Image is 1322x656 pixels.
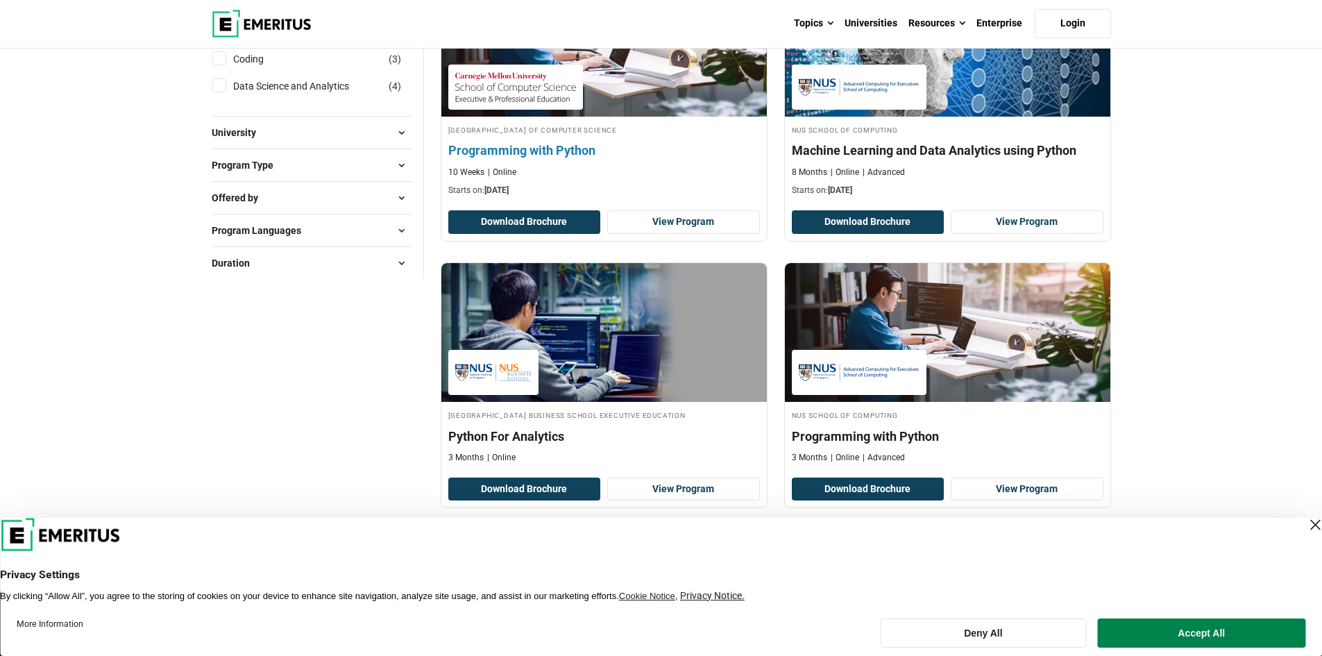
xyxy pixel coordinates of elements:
[792,167,827,178] p: 8 Months
[212,158,285,173] span: Program Type
[448,167,484,178] p: 10 Weeks
[448,142,760,159] h4: Programming with Python
[233,78,377,94] a: Data Science and Analytics
[831,452,859,464] p: Online
[487,452,516,464] p: Online
[448,124,760,135] h4: [GEOGRAPHIC_DATA] of Computer Science
[799,72,920,103] img: NUS School of Computing
[212,253,412,274] button: Duration
[785,263,1110,471] a: Data Science and Analytics Course by NUS School of Computing - NUS School of Computing NUS School...
[607,478,760,501] a: View Program
[785,263,1110,402] img: Programming with Python | Online Data Science and Analytics Course
[951,210,1103,234] a: View Program
[212,155,412,176] button: Program Type
[448,428,760,445] h4: Python For Analytics
[212,255,261,271] span: Duration
[792,185,1103,196] p: Starts on:
[863,452,905,464] p: Advanced
[1035,9,1111,38] a: Login
[441,263,767,471] a: Data Science and Analytics Course by National University of Singapore Business School Executive E...
[792,409,1103,421] h4: NUS School of Computing
[448,478,601,501] button: Download Brochure
[448,210,601,234] button: Download Brochure
[212,223,312,238] span: Program Languages
[448,452,484,464] p: 3 Months
[488,167,516,178] p: Online
[484,185,509,195] span: [DATE]
[441,263,767,402] img: Python For Analytics | Online Data Science and Analytics Course
[448,185,760,196] p: Starts on:
[792,142,1103,159] h4: Machine Learning and Data Analytics using Python
[212,125,267,140] span: University
[448,409,760,421] h4: [GEOGRAPHIC_DATA] Business School Executive Education
[233,51,291,67] a: Coding
[607,210,760,234] a: View Program
[799,357,920,388] img: NUS School of Computing
[951,478,1103,501] a: View Program
[792,210,944,234] button: Download Brochure
[792,452,827,464] p: 3 Months
[212,190,269,205] span: Offered by
[455,72,576,103] img: Carnegie Mellon University School of Computer Science
[455,357,532,388] img: National University of Singapore Business School Executive Education
[831,167,859,178] p: Online
[212,187,412,208] button: Offered by
[392,53,398,65] span: 3
[389,78,401,94] span: ( )
[792,124,1103,135] h4: NUS School of Computing
[389,51,401,67] span: ( )
[792,478,944,501] button: Download Brochure
[212,220,412,241] button: Program Languages
[828,185,852,195] span: [DATE]
[792,428,1103,445] h4: Programming with Python
[392,81,398,92] span: 4
[863,167,905,178] p: Advanced
[212,122,412,143] button: University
